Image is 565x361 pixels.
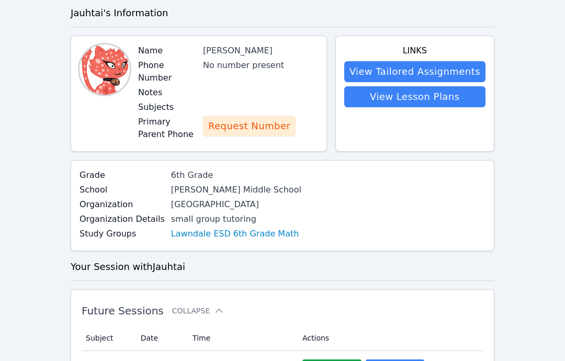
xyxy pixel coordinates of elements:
label: Notes [138,86,197,99]
label: Subjects [138,101,197,114]
label: Name [138,44,197,57]
span: Request Number [208,119,290,133]
button: Request Number [203,116,296,137]
a: View Lesson Plans [344,86,485,107]
label: Study Groups [80,228,165,240]
div: small group tutoring [171,213,340,225]
div: [GEOGRAPHIC_DATA] [171,198,340,211]
div: No number present [203,59,318,72]
div: 6th Grade [171,169,340,182]
th: Actions [296,325,483,351]
img: Jauhtai Frey [80,44,130,95]
label: School [80,184,165,196]
div: [PERSON_NAME] [203,44,318,57]
button: Collapse [172,306,224,316]
label: Organization [80,198,165,211]
a: Lawndale ESD 6th Grade Math [171,228,299,240]
th: Date [134,325,186,351]
label: Phone Number [138,59,197,84]
div: [PERSON_NAME] Middle School [171,184,340,196]
label: Organization Details [80,213,165,225]
a: View Tailored Assignments [344,61,485,82]
th: Subject [82,325,134,351]
label: Grade [80,169,165,182]
h4: Links [344,44,485,57]
h3: Your Session with Jauhtai [71,260,494,274]
span: Future Sessions [82,304,164,317]
label: Primary Parent Phone [138,116,197,141]
th: Time [186,325,296,351]
h3: Jauhtai 's Information [71,6,494,20]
